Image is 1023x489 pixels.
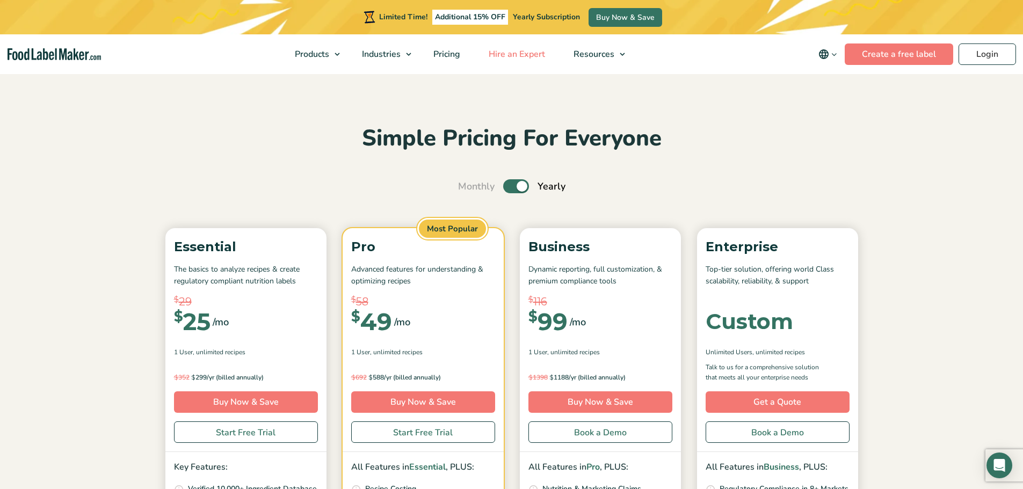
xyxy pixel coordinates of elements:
a: Buy Now & Save [528,391,672,413]
span: $ [528,373,533,381]
span: 1 User [528,347,547,357]
span: $ [368,373,373,381]
span: , Unlimited Recipes [193,347,245,357]
span: 58 [356,294,368,310]
a: Start Free Trial [351,421,495,443]
span: Business [764,461,799,473]
span: Yearly [538,179,565,194]
p: Business [528,237,672,257]
a: Buy Now & Save [174,391,318,413]
p: 1188/yr (billed annually) [528,372,672,383]
p: Advanced features for understanding & optimizing recipes [351,264,495,288]
span: , Unlimited Recipes [370,347,423,357]
p: All Features in , PLUS: [528,461,672,475]
a: Buy Now & Save [351,391,495,413]
span: $ [174,310,183,324]
h2: Simple Pricing For Everyone [160,124,864,154]
a: Resources [560,34,630,74]
p: Essential [174,237,318,257]
span: $ [549,373,554,381]
div: 99 [528,310,568,333]
span: Industries [359,48,402,60]
span: , Unlimited Recipes [752,347,805,357]
a: Start Free Trial [174,421,318,443]
span: Limited Time! [379,12,427,22]
p: Talk to us for a comprehensive solution that meets all your enterprise needs [706,362,829,383]
a: Get a Quote [706,391,850,413]
p: All Features in , PLUS: [351,461,495,475]
a: Book a Demo [528,421,672,443]
p: The basics to analyze recipes & create regulatory compliant nutrition labels [174,264,318,288]
del: 352 [174,373,190,382]
p: 299/yr (billed annually) [174,372,318,383]
p: Dynamic reporting, full customization, & premium compliance tools [528,264,672,288]
a: Buy Now & Save [589,8,662,27]
p: All Features in , PLUS: [706,461,850,475]
a: Products [281,34,345,74]
span: /mo [213,315,229,330]
a: Login [959,43,1016,65]
span: Essential [409,461,446,473]
div: 25 [174,310,211,333]
p: Key Features: [174,461,318,475]
a: Book a Demo [706,421,850,443]
span: $ [191,373,195,381]
span: Yearly Subscription [513,12,580,22]
p: Pro [351,237,495,257]
span: $ [351,373,355,381]
span: $ [174,294,179,306]
a: Hire an Expert [475,34,557,74]
span: Products [292,48,330,60]
a: Create a free label [845,43,953,65]
p: Enterprise [706,237,850,257]
span: $ [528,310,538,324]
span: Most Popular [417,218,488,240]
span: Additional 15% OFF [432,10,508,25]
span: $ [351,310,360,324]
div: 49 [351,310,392,333]
div: Custom [706,311,793,332]
span: Pro [586,461,600,473]
span: Resources [570,48,615,60]
span: $ [174,373,178,381]
span: , Unlimited Recipes [547,347,600,357]
span: /mo [570,315,586,330]
del: 1398 [528,373,548,382]
span: $ [351,294,356,306]
span: 1 User [351,347,370,357]
a: Pricing [419,34,472,74]
span: Pricing [430,48,461,60]
div: Open Intercom Messenger [986,452,1012,478]
p: Top-tier solution, offering world Class scalability, reliability, & support [706,264,850,288]
span: Hire an Expert [485,48,546,60]
a: Industries [348,34,417,74]
p: 588/yr (billed annually) [351,372,495,383]
span: /mo [394,315,410,330]
span: $ [528,294,533,306]
span: 116 [533,294,547,310]
span: Monthly [458,179,495,194]
span: 1 User [174,347,193,357]
del: 692 [351,373,367,382]
label: Toggle [503,179,529,193]
span: 29 [179,294,192,310]
span: Unlimited Users [706,347,752,357]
